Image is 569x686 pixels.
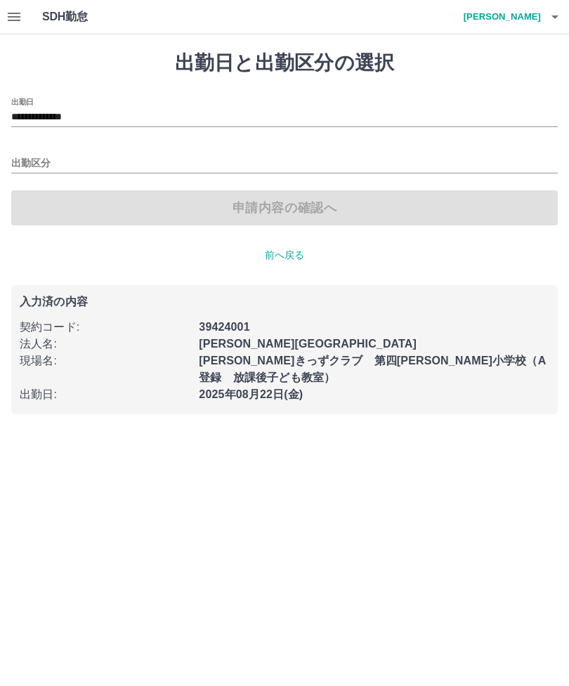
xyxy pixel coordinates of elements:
b: [PERSON_NAME]きっずクラブ 第四[PERSON_NAME]小学校（A登録 放課後子ども教室） [199,355,546,383]
p: 入力済の内容 [20,296,549,308]
h1: 出勤日と出勤区分の選択 [11,51,558,75]
p: 前へ戻る [11,248,558,263]
b: [PERSON_NAME][GEOGRAPHIC_DATA] [199,338,417,350]
b: 39424001 [199,321,249,333]
p: 法人名 : [20,336,190,352]
label: 出勤日 [11,96,34,107]
p: 現場名 : [20,352,190,369]
b: 2025年08月22日(金) [199,388,303,400]
p: 契約コード : [20,319,190,336]
p: 出勤日 : [20,386,190,403]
